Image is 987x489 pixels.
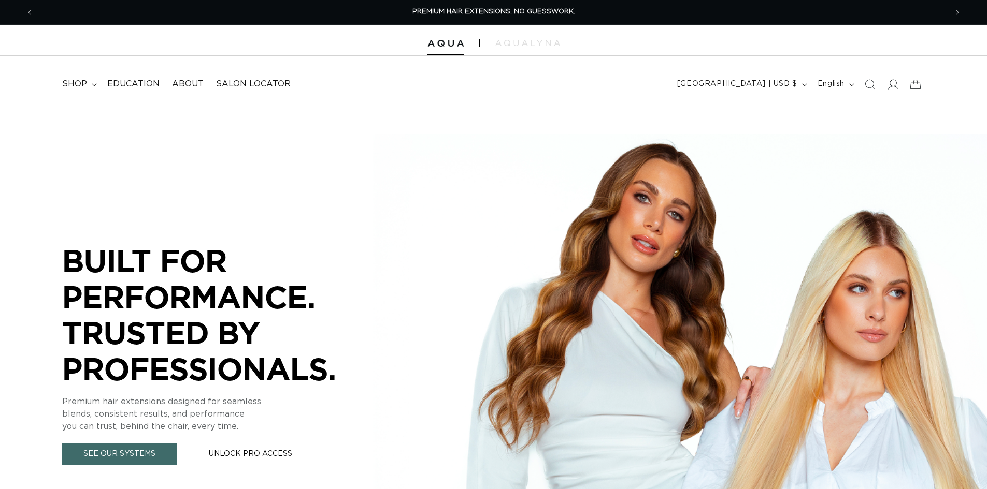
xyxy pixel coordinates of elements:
[101,72,166,96] a: Education
[62,243,373,387] p: BUILT FOR PERFORMANCE. TRUSTED BY PROFESSIONALS.
[188,443,313,465] a: Unlock Pro Access
[946,3,969,22] button: Next announcement
[62,395,373,433] p: Premium hair extensions designed for seamless blends, consistent results, and performance you can...
[818,79,845,90] span: English
[427,40,464,47] img: Aqua Hair Extensions
[62,443,177,465] a: See Our Systems
[107,79,160,90] span: Education
[677,79,797,90] span: [GEOGRAPHIC_DATA] | USD $
[495,40,560,46] img: aqualyna.com
[859,73,881,96] summary: Search
[210,72,297,96] a: Salon Locator
[412,8,575,15] span: PREMIUM HAIR EXTENSIONS. NO GUESSWORK.
[172,79,204,90] span: About
[62,79,87,90] span: shop
[671,75,811,94] button: [GEOGRAPHIC_DATA] | USD $
[811,75,859,94] button: English
[166,72,210,96] a: About
[56,72,101,96] summary: shop
[18,3,41,22] button: Previous announcement
[216,79,291,90] span: Salon Locator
